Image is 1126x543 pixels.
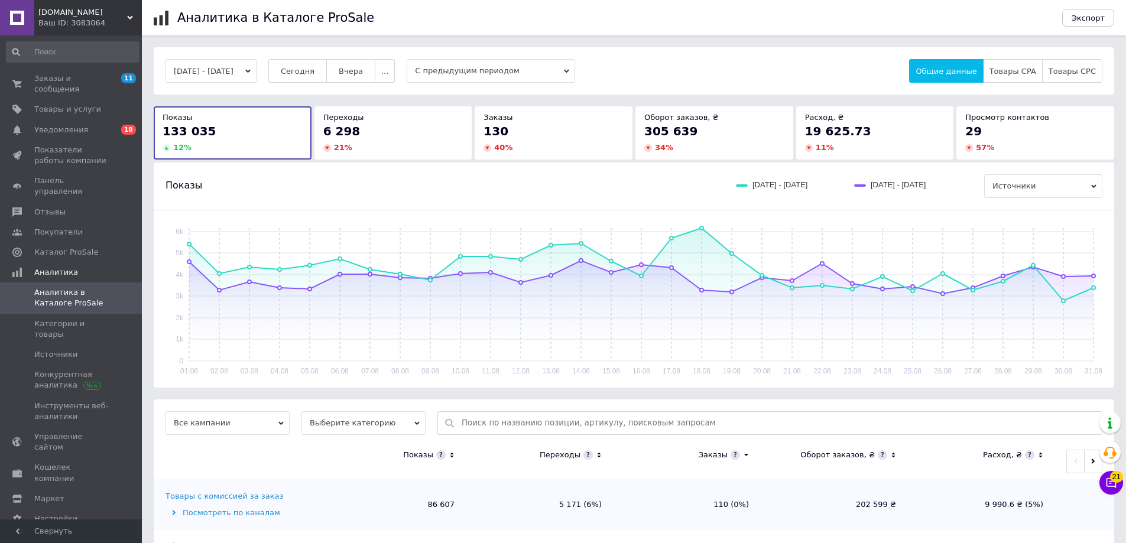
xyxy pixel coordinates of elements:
button: Товары CPA [983,59,1043,83]
text: 26.08 [934,367,952,375]
div: Посмотреть по каналам [166,508,316,518]
span: Аналитика [34,267,78,278]
span: Товары и услуги [34,104,101,115]
span: watra.com.ua [38,7,127,18]
text: 18.08 [693,367,710,375]
text: 5k [176,249,184,257]
span: Товары CPC [1049,67,1096,76]
span: Просмотр контактов [965,113,1049,122]
span: 133 035 [163,124,216,138]
td: 202 599 ₴ [761,479,908,530]
text: 27.08 [964,367,982,375]
div: Оборот заказов, ₴ [800,450,875,460]
button: Общие данные [909,59,983,83]
span: С предыдущим периодом [407,59,575,83]
span: 57 % [976,143,994,152]
span: 18 [121,125,136,135]
span: Категории и товары [34,318,109,340]
span: Панель управления [34,175,109,197]
text: 2k [176,314,184,322]
text: 0 [179,357,183,365]
text: 16.08 [632,367,650,375]
span: Маркет [34,493,64,504]
text: 08.08 [391,367,409,375]
span: 11 [121,73,136,83]
text: 03.08 [241,367,258,375]
text: 01.08 [180,367,198,375]
button: Вчера [326,59,375,83]
span: Выберите категорию [301,411,426,435]
text: 09.08 [421,367,439,375]
text: 3k [176,292,184,300]
button: Товары CPC [1042,59,1102,83]
span: 130 [484,124,508,138]
text: 19.08 [723,367,741,375]
text: 02.08 [210,367,228,375]
span: Оборот заказов, ₴ [644,113,719,122]
span: 305 639 [644,124,697,138]
span: Инструменты веб-аналитики [34,401,109,422]
text: 13.08 [542,367,560,375]
button: ... [375,59,395,83]
text: 31.08 [1085,367,1102,375]
text: 29.08 [1024,367,1042,375]
span: 6 298 [323,124,361,138]
div: Заказы [699,450,728,460]
button: [DATE] - [DATE] [166,59,257,83]
span: Кошелек компании [34,462,109,483]
span: Конкурентная аналитика [34,369,109,391]
text: 28.08 [994,367,1012,375]
span: 21 [1110,470,1123,482]
span: Показатели работы компании [34,145,109,166]
input: Поиск по названию позиции, артикулу, поисковым запросам [462,412,1096,434]
text: 6k [176,227,184,236]
td: 9 990.6 ₴ (5%) [908,479,1055,530]
div: Расход, ₴ [983,450,1022,460]
text: 14.08 [572,367,590,375]
text: 06.08 [331,367,349,375]
span: Управление сайтом [34,431,109,453]
span: Расход, ₴ [805,113,844,122]
span: Сегодня [281,67,314,76]
span: Показы [163,113,193,122]
span: Товары CPA [989,67,1036,76]
text: 10.08 [452,367,469,375]
h1: Аналитика в Каталоге ProSale [177,11,374,25]
text: 24.08 [874,367,891,375]
div: Переходы [540,450,580,460]
td: 86 607 [319,479,466,530]
text: 1k [176,335,184,343]
text: 17.08 [663,367,680,375]
text: 23.08 [843,367,861,375]
text: 11.08 [482,367,499,375]
text: 22.08 [813,367,831,375]
button: Чат с покупателем21 [1099,471,1123,495]
span: Настройки [34,513,77,524]
input: Поиск [6,41,139,63]
span: 29 [965,124,982,138]
span: Заказы и сообщения [34,73,109,95]
div: Показы [403,450,433,460]
td: 110 (0%) [614,479,761,530]
div: Ваш ID: 3083064 [38,18,142,28]
text: 12.08 [512,367,530,375]
span: 21 % [334,143,352,152]
span: 19 625.73 [805,124,871,138]
span: Каталог ProSale [34,247,98,258]
text: 20.08 [753,367,771,375]
text: 07.08 [361,367,379,375]
div: Товары с комиссией за заказ [166,491,283,502]
button: Сегодня [268,59,327,83]
span: 34 % [655,143,673,152]
span: 11 % [816,143,834,152]
span: Вчера [339,67,363,76]
span: 12 % [173,143,192,152]
text: 15.08 [602,367,620,375]
span: 40 % [494,143,512,152]
td: 5 171 (6%) [466,479,614,530]
span: Экспорт [1072,14,1105,22]
span: Переходы [323,113,364,122]
button: Экспорт [1062,9,1114,27]
span: Аналитика в Каталоге ProSale [34,287,109,308]
span: Источники [34,349,77,360]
